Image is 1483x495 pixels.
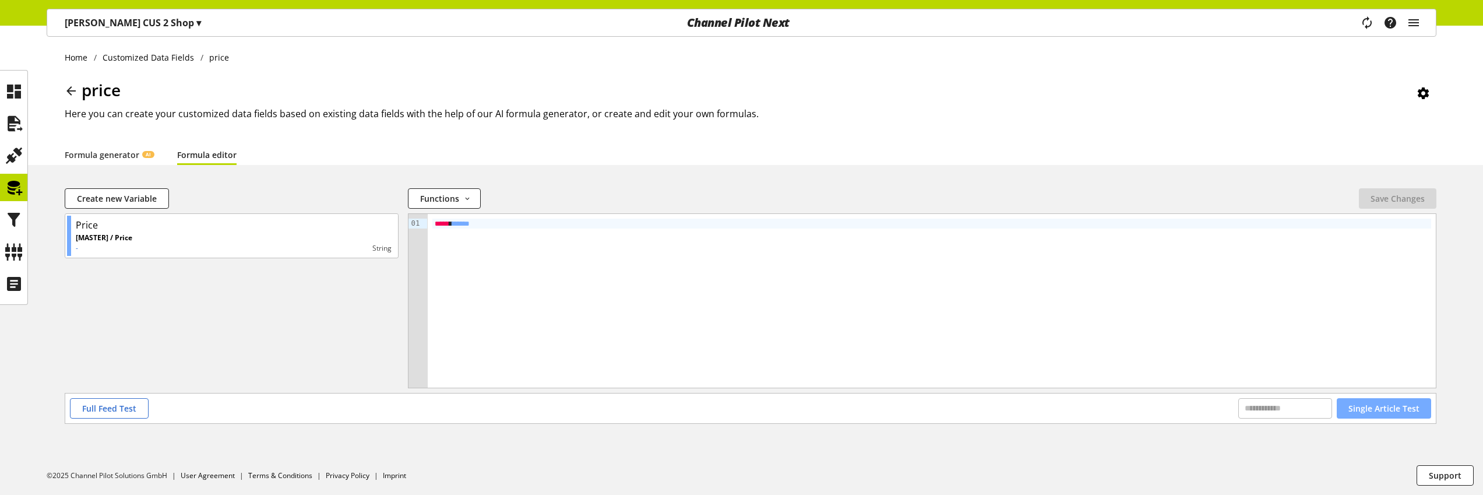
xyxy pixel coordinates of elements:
[82,402,136,415] span: Full Feed Test
[196,16,201,29] span: ▾
[132,243,392,254] div: string
[76,233,132,243] p: [MASTER] / Price
[181,471,235,480] a: User Agreement
[1359,188,1436,209] button: Save Changes
[383,471,406,480] a: Imprint
[65,51,94,64] a: Home
[1429,469,1461,482] span: Support
[47,471,181,481] li: ©2025 Channel Pilot Solutions GmbH
[76,243,132,254] p: -
[177,149,237,161] a: Formula editor
[408,219,422,229] div: 01
[65,188,169,209] button: Create new Variable
[146,151,151,158] span: AI
[76,218,98,232] div: Price
[65,149,154,161] a: Formula generatorAI
[82,79,121,101] span: price
[47,9,1436,37] nav: main navigation
[70,398,149,419] button: Full Feed Test
[65,107,1436,121] h2: Here you can create your customized data fields based on existing data fields with the help of ou...
[1337,398,1431,419] button: Single Article Test
[1371,192,1425,205] span: Save Changes
[408,188,481,209] button: Functions
[65,16,201,30] p: [PERSON_NAME] CUS 2 Shop
[420,192,459,205] span: Functions
[1348,402,1419,415] span: Single Article Test
[1417,465,1474,486] button: Support
[77,192,157,205] span: Create new Variable
[248,471,312,480] a: Terms & Conditions
[326,471,369,480] a: Privacy Policy
[97,51,200,64] a: Customized Data Fields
